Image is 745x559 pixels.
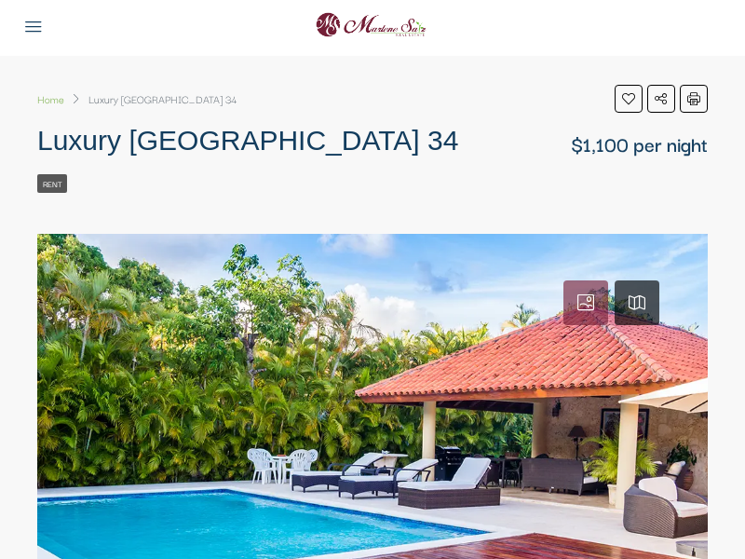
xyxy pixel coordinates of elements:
[37,90,64,107] span: Home
[571,130,708,157] li: $1,100 per night
[37,125,458,156] span: Luxury [GEOGRAPHIC_DATA] 34
[37,174,67,193] a: Rent
[64,85,237,113] li: Luxury [GEOGRAPHIC_DATA] 34
[37,85,64,113] a: Home
[312,9,429,41] img: Mobile logo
